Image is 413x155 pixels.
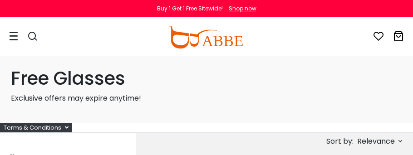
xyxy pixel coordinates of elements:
span: Relevance [357,133,395,150]
p: Exclusive offers may expire anytime! [11,93,402,104]
div: Buy 1 Get 1 Free Sitewide! [157,5,223,13]
img: abbeglasses.com [168,26,243,48]
span: Sort by: [326,136,354,146]
h1: Free Glasses [11,68,402,89]
div: Shop now [229,5,256,13]
a: Shop now [224,5,256,12]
